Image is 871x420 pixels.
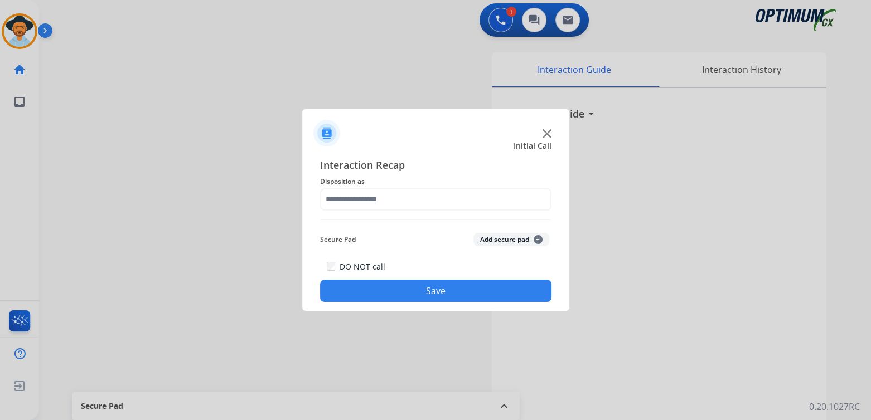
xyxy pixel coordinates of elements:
span: Secure Pad [320,233,356,246]
span: Disposition as [320,175,551,188]
label: DO NOT call [340,261,385,272]
p: 0.20.1027RC [809,400,860,413]
button: Add secure pad+ [473,233,549,246]
span: + [534,235,543,244]
img: contactIcon [313,120,340,146]
span: Interaction Recap [320,157,551,175]
button: Save [320,280,551,302]
span: Initial Call [514,140,551,152]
